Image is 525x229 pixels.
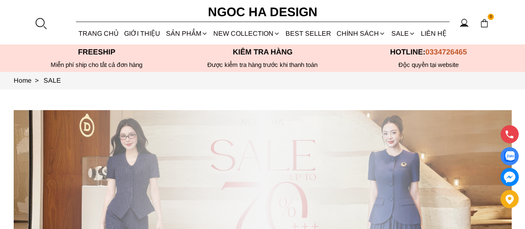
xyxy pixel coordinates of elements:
[346,61,512,69] h6: Độc quyền tại website
[14,48,180,57] p: Freeship
[283,22,334,44] a: BEST SELLER
[346,48,512,57] p: Hotline:
[32,77,42,84] span: >
[418,22,449,44] a: LIÊN HỆ
[501,168,519,186] a: messenger
[163,22,210,44] div: SẢN PHẨM
[200,2,325,22] a: Ngoc Ha Design
[14,77,44,84] a: Link to Home
[480,19,489,28] img: img-CART-ICON-ksit0nf1
[425,48,467,56] span: 0334726465
[210,22,283,44] a: NEW COLLECTION
[76,22,122,44] a: TRANG CHỦ
[122,22,163,44] a: GIỚI THIỆU
[388,22,418,44] a: SALE
[501,147,519,165] a: Display image
[180,61,346,69] p: Được kiểm tra hàng trước khi thanh toán
[488,14,494,20] span: 0
[233,48,293,56] font: Kiểm tra hàng
[44,77,61,84] a: Link to SALE
[504,151,515,162] img: Display image
[334,22,388,44] div: Chính sách
[14,61,180,69] div: Miễn phí ship cho tất cả đơn hàng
